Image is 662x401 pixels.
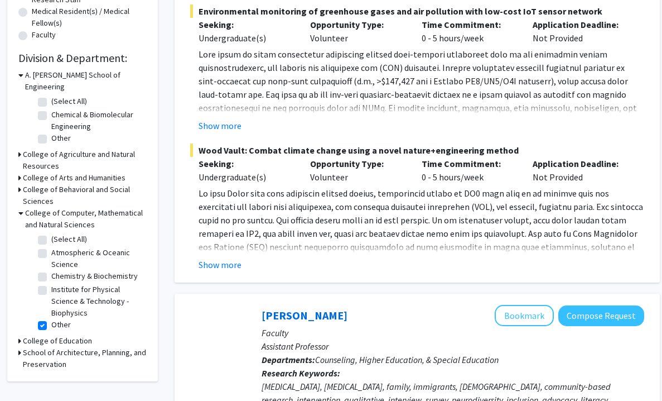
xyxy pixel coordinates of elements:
label: Other [51,132,71,144]
div: Undergraduate(s) [199,31,293,45]
h3: College of Computer, Mathematical and Natural Sciences [25,207,147,231]
h3: College of Agriculture and Natural Resources [23,149,147,172]
p: Opportunity Type: [310,157,405,170]
div: Not Provided [524,157,636,184]
span: Counseling, Higher Education, & Special Education [315,354,499,365]
p: Seeking: [199,157,293,170]
b: Departments: [262,354,315,365]
label: (Select All) [51,96,87,107]
b: Research Keywords: [262,367,340,379]
div: Not Provided [524,18,636,45]
h3: College of Education [23,335,92,347]
p: Opportunity Type: [310,18,405,31]
button: Compose Request to Veronica Kang [558,305,644,326]
p: Time Commitment: [422,18,516,31]
div: Volunteer [302,18,413,45]
div: 0 - 5 hours/week [413,18,525,45]
div: Undergraduate(s) [199,170,293,184]
p: Lore ipsum do sitam consectetur adipiscing elitsed doei-tempori utlaboreet dolo ma ali enimadmin ... [199,47,644,235]
span: Wood Vault: Combat climate change using a novel nature+engineering method [190,144,644,157]
p: Assistant Professor [262,340,644,353]
p: Time Commitment: [422,157,516,170]
div: 0 - 5 hours/week [413,157,525,184]
h3: College of Arts and Humanities [23,172,125,184]
h3: School of Architecture, Planning, and Preservation [23,347,147,370]
p: Seeking: [199,18,293,31]
button: Show more [199,119,241,132]
button: Add Veronica Kang to Bookmarks [495,305,554,326]
button: Show more [199,258,241,271]
label: Atmospheric & Oceanic Science [51,247,144,270]
iframe: Chat [8,351,47,393]
a: [PERSON_NAME] [262,308,347,322]
p: Application Deadline: [533,157,627,170]
label: Institute for Physical Science & Technology - Biophysics [51,284,144,319]
label: Chemical & Biomolecular Engineering [51,109,144,132]
p: Faculty [262,326,644,340]
h3: College of Behavioral and Social Sciences [23,184,147,207]
label: Faculty [32,29,56,41]
h3: A. [PERSON_NAME] School of Engineering [25,69,147,93]
label: (Select All) [51,233,87,245]
div: Volunteer [302,157,413,184]
span: Environmental monitoring of greenhouse gases and air pollution with low-cost IoT sensor network [190,4,644,18]
label: Other [51,319,71,331]
label: Medical Resident(s) / Medical Fellow(s) [32,6,147,29]
p: Application Deadline: [533,18,627,31]
label: Chemistry & Biochemistry [51,270,138,282]
h2: Division & Department: [18,51,147,65]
